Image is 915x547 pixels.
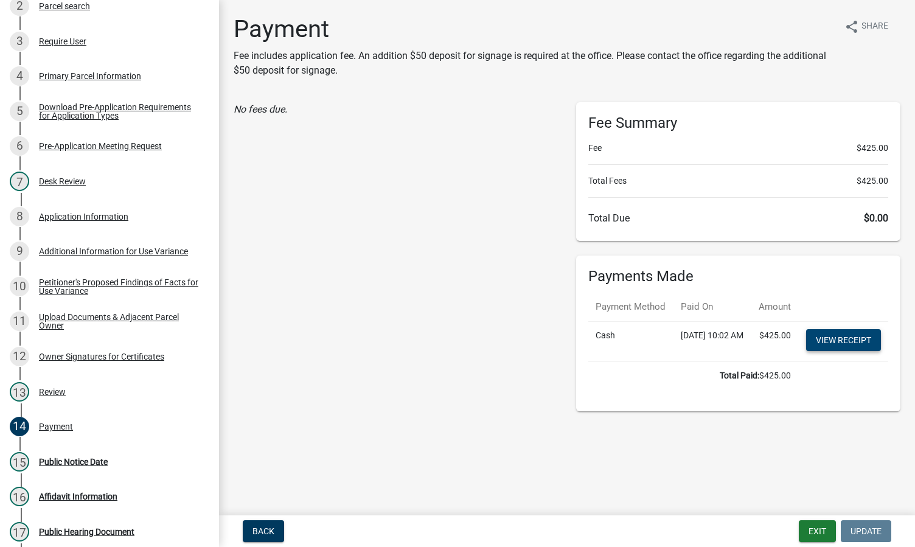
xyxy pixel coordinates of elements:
td: Cash [588,321,673,361]
div: 16 [10,487,29,506]
div: Upload Documents & Adjacent Parcel Owner [39,313,200,330]
div: 7 [10,172,29,191]
li: Total Fees [588,175,888,187]
b: Total Paid: [720,371,759,380]
div: 15 [10,452,29,472]
span: Share [861,19,888,34]
div: Owner Signatures for Certificates [39,352,164,361]
button: Back [243,520,284,542]
a: View receipt [806,329,881,351]
span: Back [252,526,274,536]
button: Update [841,520,891,542]
span: Update [851,526,882,536]
th: Payment Method [588,293,673,321]
th: Amount [751,293,798,321]
span: $425.00 [857,142,888,155]
div: 4 [10,66,29,86]
div: 8 [10,207,29,226]
h6: Payments Made [588,268,888,285]
div: Affidavit Information [39,492,117,501]
div: Application Information [39,212,128,221]
span: $0.00 [864,212,888,224]
div: Additional Information for Use Variance [39,247,188,256]
h6: Fee Summary [588,114,888,132]
button: Exit [799,520,836,542]
div: Petitioner's Proposed Findings of Facts for Use Variance [39,278,200,295]
div: 17 [10,522,29,542]
span: $425.00 [857,175,888,187]
div: 3 [10,32,29,51]
th: Paid On [673,293,751,321]
div: Parcel search [39,2,90,10]
div: 11 [10,312,29,331]
div: Download Pre-Application Requirements for Application Types [39,103,200,120]
td: $425.00 [588,361,798,389]
div: 5 [10,102,29,121]
div: Review [39,388,66,396]
div: 13 [10,382,29,402]
div: 6 [10,136,29,156]
div: 14 [10,417,29,436]
div: Payment [39,422,73,431]
div: Desk Review [39,177,86,186]
div: 12 [10,347,29,366]
h1: Payment [234,15,835,44]
div: Pre-Application Meeting Request [39,142,162,150]
li: Fee [588,142,888,155]
p: Fee includes application fee. An addition $50 deposit for signage is required at the office. Plea... [234,49,835,78]
i: No fees due. [234,103,287,115]
td: [DATE] 10:02 AM [673,321,751,361]
div: Public Hearing Document [39,528,134,536]
div: 10 [10,277,29,296]
div: Primary Parcel Information [39,72,141,80]
button: shareShare [835,15,898,38]
i: share [844,19,859,34]
div: Public Notice Date [39,458,108,466]
td: $425.00 [751,321,798,361]
div: 9 [10,242,29,261]
h6: Total Due [588,212,888,224]
div: Require User [39,37,86,46]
